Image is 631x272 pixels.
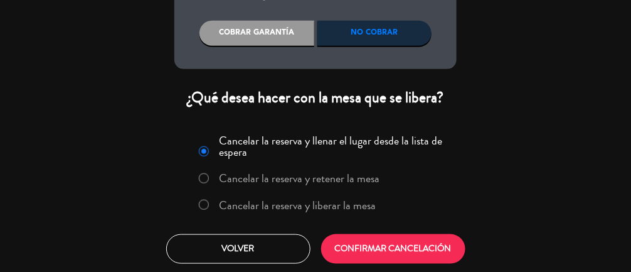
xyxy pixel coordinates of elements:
div: Cobrar garantía [199,21,314,46]
label: Cancelar la reserva y retener la mesa [220,173,380,184]
div: ¿Qué desea hacer con la mesa que se libera? [174,88,457,107]
button: Volver [166,234,310,264]
button: CONFIRMAR CANCELACIÓN [321,234,465,264]
div: No cobrar [317,21,432,46]
label: Cancelar la reserva y llenar el lugar desde la lista de espera [220,135,449,158]
label: Cancelar la reserva y liberar la mesa [220,200,376,211]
